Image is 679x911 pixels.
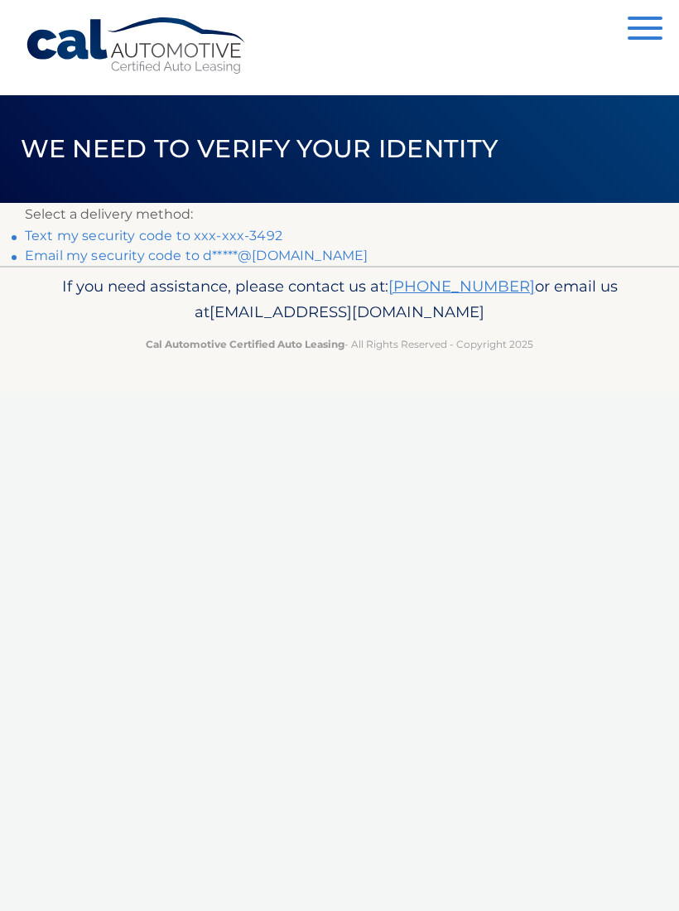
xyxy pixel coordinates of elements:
[388,277,535,296] a: [PHONE_NUMBER]
[146,338,344,350] strong: Cal Automotive Certified Auto Leasing
[25,228,282,243] a: Text my security code to xxx-xxx-3492
[25,17,248,75] a: Cal Automotive
[209,302,484,321] span: [EMAIL_ADDRESS][DOMAIN_NAME]
[25,248,368,263] a: Email my security code to d*****@[DOMAIN_NAME]
[628,17,662,44] button: Menu
[25,203,654,226] p: Select a delivery method:
[25,335,654,353] p: - All Rights Reserved - Copyright 2025
[21,133,498,164] span: We need to verify your identity
[25,273,654,326] p: If you need assistance, please contact us at: or email us at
